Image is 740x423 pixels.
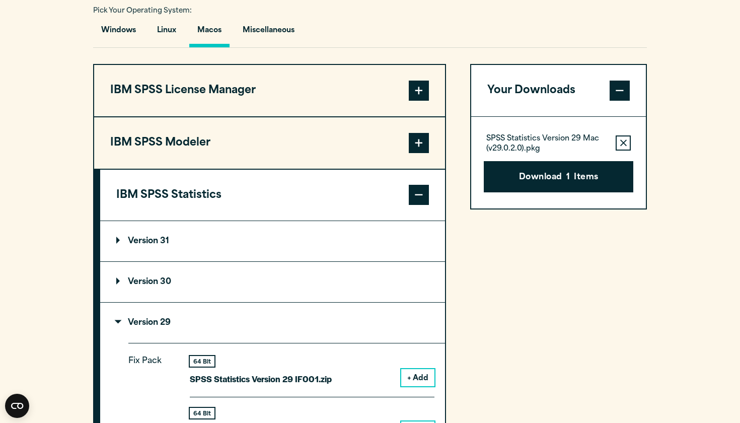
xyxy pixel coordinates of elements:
[471,116,646,208] div: Your Downloads
[100,303,445,343] summary: Version 29
[100,221,445,261] summary: Version 31
[190,356,214,367] div: 64 Bit
[566,171,570,184] span: 1
[149,19,184,47] button: Linux
[486,134,608,154] p: SPSS Statistics Version 29 Mac (v29.0.2.0).pkg
[94,117,445,169] button: IBM SPSS Modeler
[100,170,445,221] button: IBM SPSS Statistics
[471,65,646,116] button: Your Downloads
[189,19,230,47] button: Macos
[116,237,169,245] p: Version 31
[100,262,445,302] summary: Version 30
[190,408,214,418] div: 64 Bit
[116,319,171,327] p: Version 29
[484,161,633,192] button: Download1Items
[116,278,171,286] p: Version 30
[93,19,144,47] button: Windows
[93,8,192,14] span: Pick Your Operating System:
[5,394,29,418] button: Open CMP widget
[401,369,434,386] button: + Add
[94,65,445,116] button: IBM SPSS License Manager
[235,19,303,47] button: Miscellaneous
[190,372,332,386] p: SPSS Statistics Version 29 IF001.zip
